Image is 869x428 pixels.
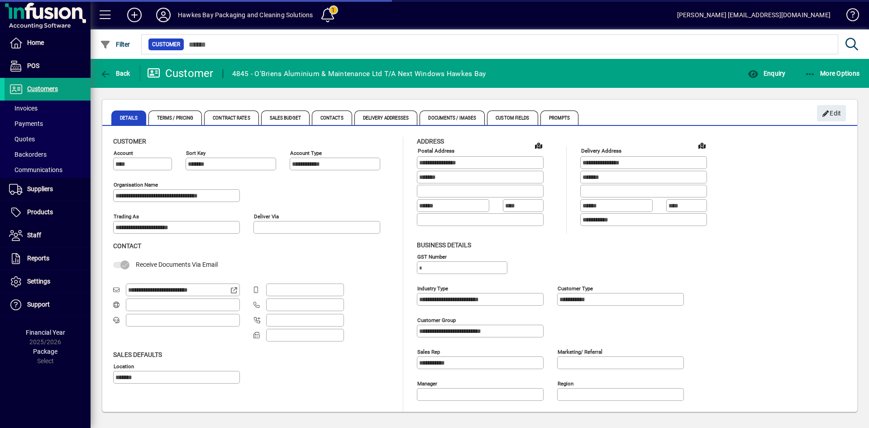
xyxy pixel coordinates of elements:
[695,138,709,153] a: View on map
[9,166,62,173] span: Communications
[114,150,133,156] mat-label: Account
[98,65,133,82] button: Back
[27,85,58,92] span: Customers
[5,162,91,178] a: Communications
[149,7,178,23] button: Profile
[290,150,322,156] mat-label: Account Type
[9,135,35,143] span: Quotes
[805,70,860,77] span: More Options
[420,111,485,125] span: Documents / Images
[9,105,38,112] span: Invoices
[27,185,53,192] span: Suppliers
[27,39,44,46] span: Home
[113,242,141,250] span: Contact
[114,363,134,369] mat-label: Location
[186,150,205,156] mat-label: Sort key
[261,111,310,125] span: Sales Budget
[5,293,91,316] a: Support
[27,278,50,285] span: Settings
[9,120,43,127] span: Payments
[33,348,57,355] span: Package
[120,7,149,23] button: Add
[26,329,65,336] span: Financial Year
[5,201,91,224] a: Products
[100,41,130,48] span: Filter
[254,213,279,220] mat-label: Deliver via
[27,208,53,216] span: Products
[27,301,50,308] span: Support
[113,351,162,358] span: Sales defaults
[27,255,49,262] span: Reports
[840,2,858,31] a: Knowledge Base
[5,55,91,77] a: POS
[5,131,91,147] a: Quotes
[91,65,140,82] app-page-header-button: Back
[178,8,313,22] div: Hawkes Bay Packaging and Cleaning Solutions
[9,151,47,158] span: Backorders
[27,231,41,239] span: Staff
[136,261,218,268] span: Receive Documents Via Email
[312,111,352,125] span: Contacts
[98,36,133,53] button: Filter
[417,253,447,260] mat-label: GST Number
[204,111,258,125] span: Contract Rates
[417,317,456,323] mat-label: Customer group
[148,111,202,125] span: Terms / Pricing
[817,105,846,121] button: Edit
[147,66,214,81] div: Customer
[100,70,130,77] span: Back
[417,348,440,355] mat-label: Sales rep
[417,241,471,249] span: Business details
[27,62,39,69] span: POS
[5,270,91,293] a: Settings
[677,8,831,22] div: [PERSON_NAME] [EMAIL_ADDRESS][DOMAIN_NAME]
[354,111,418,125] span: Delivery Addresses
[540,111,579,125] span: Prompts
[417,285,448,291] mat-label: Industry type
[5,178,91,201] a: Suppliers
[114,182,158,188] mat-label: Organisation name
[152,40,180,49] span: Customer
[111,111,146,125] span: Details
[5,116,91,131] a: Payments
[558,380,573,386] mat-label: Region
[114,213,139,220] mat-label: Trading as
[417,380,437,386] mat-label: Manager
[748,70,785,77] span: Enquiry
[5,32,91,54] a: Home
[417,138,444,145] span: Address
[531,138,546,153] a: View on map
[558,348,602,355] mat-label: Marketing/ Referral
[113,138,146,145] span: Customer
[802,65,862,82] button: More Options
[232,67,486,81] div: 4845 - O'Briens Aluminium & Maintenance Ltd T/A Next Windows Hawkes Bay
[5,147,91,162] a: Backorders
[5,224,91,247] a: Staff
[487,111,538,125] span: Custom Fields
[822,106,841,121] span: Edit
[558,285,593,291] mat-label: Customer type
[745,65,788,82] button: Enquiry
[5,247,91,270] a: Reports
[5,101,91,116] a: Invoices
